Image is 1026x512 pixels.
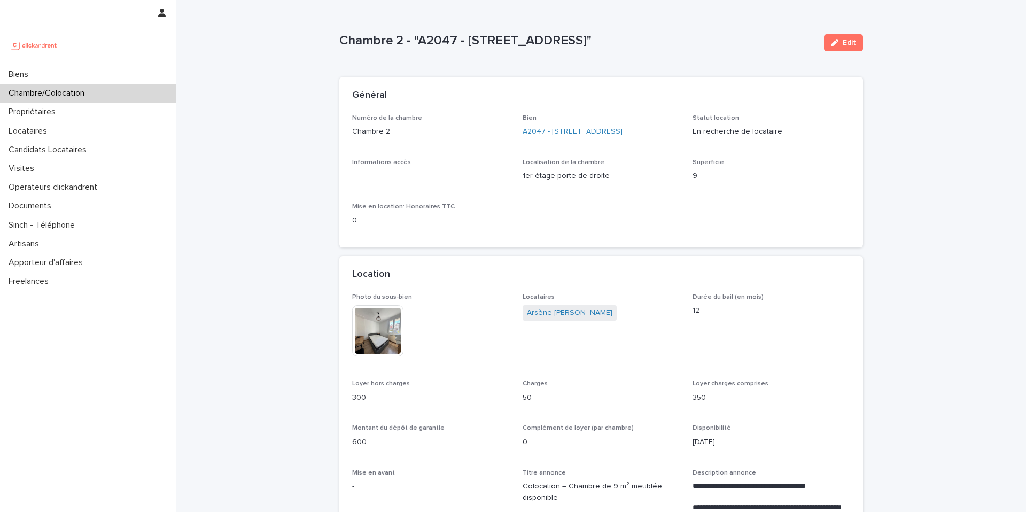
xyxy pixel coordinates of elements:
[352,425,445,431] span: Montant du dépôt de garantie
[352,204,455,210] span: Mise en location: Honoraires TTC
[352,126,510,137] p: Chambre 2
[523,115,537,121] span: Bien
[352,269,390,281] h2: Location
[523,425,634,431] span: Complément de loyer (par chambre)
[4,239,48,249] p: Artisans
[4,145,95,155] p: Candidats Locataires
[693,126,850,137] p: En recherche de locataire
[352,437,510,448] p: 600
[523,381,548,387] span: Charges
[4,69,37,80] p: Biens
[339,33,815,49] p: Chambre 2 - "A2047 - [STREET_ADDRESS]"
[527,307,612,319] a: Arsène-[PERSON_NAME]
[523,159,604,166] span: Localisation de la chambre
[843,39,856,46] span: Edit
[4,107,64,117] p: Propriétaires
[523,170,680,182] p: 1er étage porte de droite
[4,126,56,136] p: Locataires
[693,115,739,121] span: Statut location
[523,392,680,404] p: 50
[352,159,411,166] span: Informations accès
[693,381,768,387] span: Loyer charges comprises
[824,34,863,51] button: Edit
[523,126,623,137] a: A2047 - [STREET_ADDRESS]
[4,276,57,286] p: Freelances
[352,115,422,121] span: Numéro de la chambre
[352,481,510,492] p: -
[4,182,106,192] p: Operateurs clickandrent
[4,258,91,268] p: Apporteur d'affaires
[352,470,395,476] span: Mise en avant
[4,164,43,174] p: Visites
[352,392,510,404] p: 300
[693,392,850,404] p: 350
[4,220,83,230] p: Sinch - Téléphone
[352,215,510,226] p: 0
[4,201,60,211] p: Documents
[352,381,410,387] span: Loyer hors charges
[9,35,60,56] img: UCB0brd3T0yccxBKYDjQ
[693,437,850,448] p: [DATE]
[352,170,510,182] p: -
[523,481,680,503] p: Colocation – Chambre de 9 m² meublée disponible
[693,470,756,476] span: Description annonce
[693,425,731,431] span: Disponibilité
[693,294,764,300] span: Durée du bail (en mois)
[523,294,555,300] span: Locataires
[352,90,387,102] h2: Général
[693,305,850,316] p: 12
[523,470,566,476] span: Titre annonce
[4,88,93,98] p: Chambre/Colocation
[523,437,680,448] p: 0
[693,170,850,182] p: 9
[352,294,412,300] span: Photo du sous-bien
[693,159,724,166] span: Superficie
